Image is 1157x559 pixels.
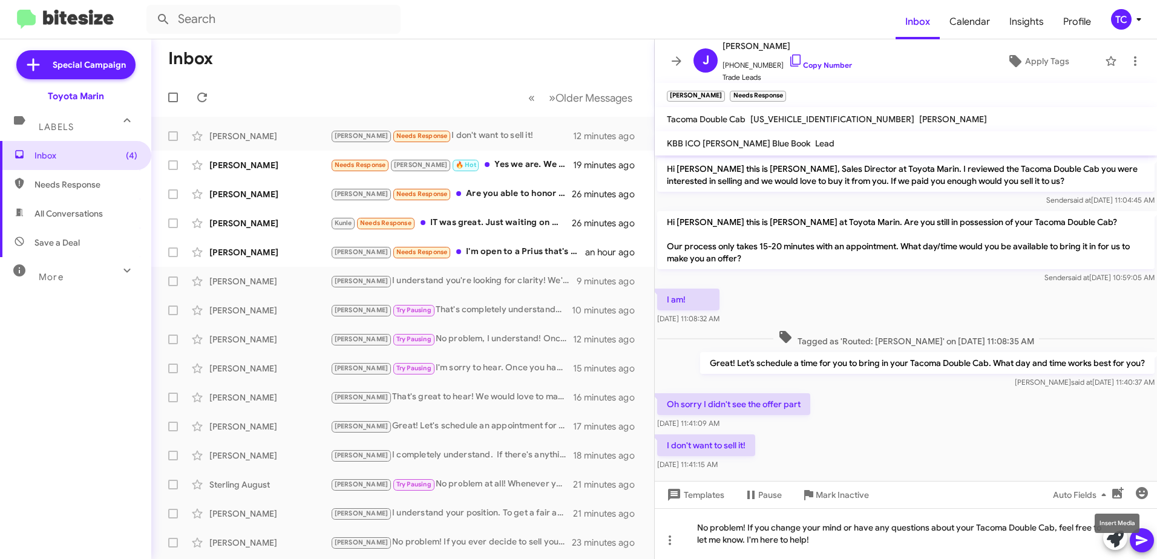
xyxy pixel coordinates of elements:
span: [PERSON_NAME] [335,335,388,343]
div: That's completely understandable! If you'd like, we can set an appointment closer to your move da... [330,303,572,317]
div: 9 minutes ago [577,275,644,287]
span: Needs Response [360,219,411,227]
div: 23 minutes ago [572,537,644,549]
span: » [549,90,556,105]
span: [PERSON_NAME] [335,509,388,517]
span: [PERSON_NAME] [335,190,388,198]
span: Inbox [34,149,137,162]
span: said at [1071,378,1092,387]
div: 26 minutes ago [572,217,644,229]
button: Mark Inactive [792,484,879,506]
span: (4) [126,149,137,162]
input: Search [146,5,401,34]
span: Needs Response [396,190,448,198]
div: TC [1111,9,1132,30]
span: Try Pausing [396,335,431,343]
small: Needs Response [730,91,785,102]
p: Great! Let’s schedule a time for you to bring in your Tacoma Double Cab. What day and time works ... [700,352,1155,374]
div: 16 minutes ago [573,391,644,404]
div: 12 minutes ago [573,333,644,345]
div: Insert Media [1095,514,1139,533]
a: Special Campaign [16,50,136,79]
div: [PERSON_NAME] [209,420,330,433]
div: 19 minutes ago [573,159,644,171]
nav: Page navigation example [522,85,640,110]
small: [PERSON_NAME] [667,91,725,102]
div: Sterling August [209,479,330,491]
span: Sender [DATE] 10:59:05 AM [1044,273,1155,282]
div: 10 minutes ago [572,304,644,316]
span: [PERSON_NAME] [335,277,388,285]
div: [PERSON_NAME] [209,188,330,200]
div: [PERSON_NAME] [209,246,330,258]
div: No problem! If you ever decide to sell your Niro Ev in the future, feel free to reach out. Have a... [330,535,572,549]
p: Oh sorry I didn't see the offer part [657,393,810,415]
button: TC [1101,9,1144,30]
span: Labels [39,122,74,132]
div: That's great to hear! We would love to make you an offer on your Outback. When would be a good ti... [330,390,573,404]
span: [PERSON_NAME] [335,480,388,488]
span: Try Pausing [396,480,431,488]
span: Kunle [335,219,352,227]
span: Mark Inactive [816,484,869,506]
button: Previous [521,85,542,110]
div: I don't want to sell it! [330,129,573,143]
span: Insights [1000,4,1054,39]
div: I completely understand. If there's anything we can do to assist please let us know! Thank you! [330,448,573,462]
span: Trade Leads [723,71,852,83]
div: I'm open to a Prius that's 2020 or newer, since I would like the Apple CarPlay feature [330,245,585,259]
span: « [528,90,535,105]
div: 21 minutes ago [573,508,644,520]
p: Hi [PERSON_NAME] this is [PERSON_NAME] at Toyota Marin. Are you still in possession of your Tacom... [657,211,1155,269]
div: 18 minutes ago [573,449,644,462]
span: said at [1070,195,1091,204]
button: Auto Fields [1043,484,1121,506]
span: [DATE] 11:41:09 AM [657,419,719,428]
a: Calendar [940,4,1000,39]
div: [PERSON_NAME] [209,362,330,374]
span: Older Messages [556,91,632,105]
span: Profile [1054,4,1101,39]
span: said at [1068,273,1089,282]
span: Tagged as 'Routed: [PERSON_NAME]' on [DATE] 11:08:35 AM [773,330,1039,347]
div: [PERSON_NAME] [209,508,330,520]
span: [PERSON_NAME] [335,132,388,140]
span: Auto Fields [1053,484,1111,506]
div: an hour ago [585,246,644,258]
div: [PERSON_NAME] [209,217,330,229]
div: Great! Let's schedule an appointment for you to bring in your Model S. What day and time works be... [330,419,573,433]
div: IT was great. Just waiting on more options! [330,216,572,230]
span: [PERSON_NAME] [DATE] 11:40:37 AM [1015,378,1155,387]
div: No problem! If you change your mind or have any questions about your Tacoma Double Cab, feel free... [655,508,1157,559]
div: I'm sorry to hear. Once you have the truck, feel free to reach out. We can schedule an appointmen... [330,361,573,375]
span: All Conversations [34,208,103,220]
div: 17 minutes ago [573,420,644,433]
div: [PERSON_NAME] [209,391,330,404]
span: [PERSON_NAME] [919,114,987,125]
p: I am! [657,289,719,310]
div: 15 minutes ago [573,362,644,374]
span: [PERSON_NAME] [335,393,388,401]
div: [PERSON_NAME] [209,333,330,345]
button: Apply Tags [976,50,1099,72]
span: Tacoma Double Cab [667,114,746,125]
span: [PERSON_NAME] [335,451,388,459]
span: Pause [758,484,782,506]
span: [PERSON_NAME] [335,422,388,430]
span: Apply Tags [1025,50,1069,72]
span: Needs Response [396,132,448,140]
span: Needs Response [335,161,386,169]
span: Sender [DATE] 11:04:45 AM [1046,195,1155,204]
p: I don't want to sell it! [657,434,755,456]
span: 🔥 Hot [456,161,476,169]
span: Try Pausing [396,306,431,314]
span: [PERSON_NAME] [723,39,852,53]
span: Try Pausing [396,364,431,372]
div: Are you able to honor the $4k offered by [PERSON_NAME]? [330,187,572,201]
span: [PERSON_NAME] [335,364,388,372]
div: I understand you're looking for clarity! We're interested in buying your Impreza. Would you like ... [330,274,577,288]
p: Hi [PERSON_NAME] this is [PERSON_NAME], Sales Director at Toyota Marin. I reviewed the Tacoma Dou... [657,158,1155,192]
a: Copy Number [788,60,852,70]
span: Needs Response [396,248,448,256]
